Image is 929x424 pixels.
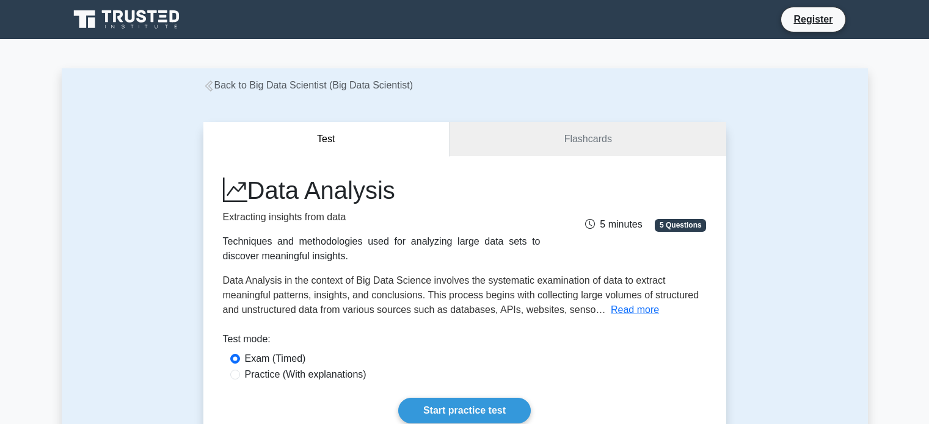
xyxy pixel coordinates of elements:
label: Practice (With explanations) [245,367,366,382]
a: Back to Big Data Scientist (Big Data Scientist) [203,80,413,90]
label: Exam (Timed) [245,351,306,366]
button: Test [203,122,450,157]
button: Read more [611,303,659,317]
h1: Data Analysis [223,176,541,205]
a: Register [786,12,840,27]
span: 5 minutes [585,219,642,229]
span: 5 Questions [655,219,706,231]
div: Test mode: [223,332,707,351]
div: Techniques and methodologies used for analyzing large data sets to discover meaningful insights. [223,234,541,264]
a: Flashcards [450,122,726,157]
a: Start practice test [398,398,531,423]
p: Extracting insights from data [223,210,541,225]
span: Data Analysis in the context of Big Data Science involves the systematic examination of data to e... [223,275,699,315]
